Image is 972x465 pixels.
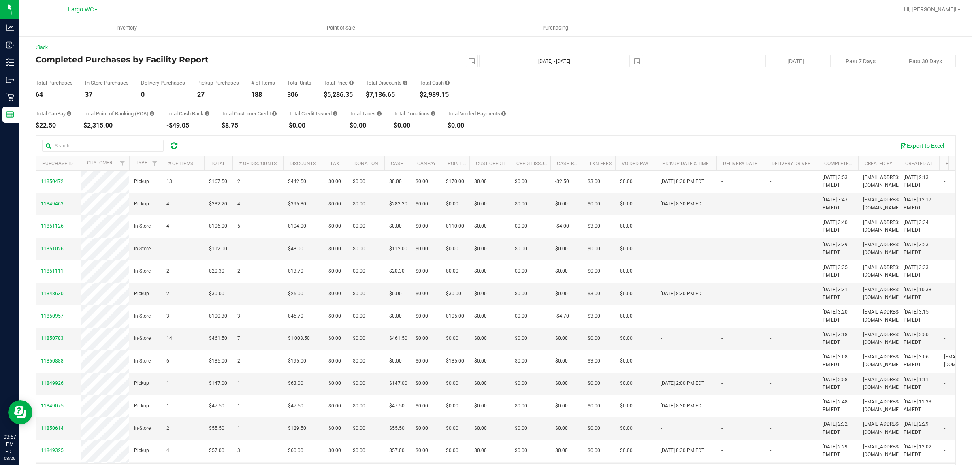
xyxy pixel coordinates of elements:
[721,200,723,208] span: -
[353,200,365,208] span: $0.00
[354,161,378,166] a: Donation
[316,24,366,32] span: Point of Sale
[662,161,709,166] a: Pickup Date & Time
[41,313,64,319] span: 11850957
[41,425,64,431] span: 11850614
[353,222,365,230] span: $0.00
[166,312,169,320] span: 3
[6,111,14,119] inline-svg: Reports
[448,19,662,36] a: Purchasing
[431,111,435,116] i: Sum of all round-up-to-next-dollar total price adjustments for all purchases in the date range.
[166,335,172,342] span: 14
[474,200,487,208] span: $0.00
[944,245,945,253] span: -
[166,200,169,208] span: 4
[389,290,402,298] span: $0.00
[237,200,240,208] span: 4
[770,245,771,253] span: -
[134,200,149,208] span: Pickup
[166,290,169,298] span: 2
[904,331,934,346] span: [DATE] 2:50 PM EDT
[446,178,464,186] span: $170.00
[328,178,341,186] span: $0.00
[41,380,64,386] span: 11849926
[36,45,48,50] a: Back
[251,92,275,98] div: 188
[237,335,240,342] span: 7
[474,357,487,365] span: $0.00
[83,122,154,129] div: $2,315.00
[134,312,151,320] span: In-Store
[353,245,365,253] span: $0.00
[141,92,185,98] div: 0
[209,357,227,365] span: $185.00
[466,55,477,67] span: select
[555,290,568,298] span: $0.00
[237,357,240,365] span: 2
[328,335,341,342] span: $0.00
[723,161,757,166] a: Delivery Date
[391,161,404,166] a: Cash
[209,290,224,298] span: $30.00
[446,245,458,253] span: $0.00
[895,139,949,153] button: Export to Excel
[555,200,568,208] span: $0.00
[588,222,600,230] span: $3.00
[515,312,527,320] span: $0.00
[197,92,239,98] div: 27
[905,161,933,166] a: Created At
[721,267,723,275] span: -
[863,308,902,324] span: [EMAIL_ADDRESS][DOMAIN_NAME]
[41,223,64,229] span: 11851126
[823,286,853,301] span: [DATE] 3:31 PM EDT
[416,267,428,275] span: $0.00
[251,80,275,85] div: # of Items
[620,222,633,230] span: $0.00
[531,24,579,32] span: Purchasing
[36,111,71,116] div: Total CanPay
[620,200,633,208] span: $0.00
[588,178,600,186] span: $3.00
[403,80,407,85] i: Sum of the discount values applied to the all purchases in the date range.
[555,178,569,186] span: -$2.50
[237,290,240,298] span: 1
[330,161,339,166] a: Tax
[895,55,956,67] button: Past 30 Days
[904,196,934,211] span: [DATE] 12:17 PM EDT
[474,290,487,298] span: $0.00
[166,122,209,129] div: -$49.05
[823,353,853,369] span: [DATE] 3:08 PM EDT
[944,200,945,208] span: -
[944,312,945,320] span: -
[474,178,487,186] span: $0.00
[36,92,73,98] div: 64
[721,178,723,186] span: -
[209,222,227,230] span: $106.00
[134,178,149,186] span: Pickup
[416,200,428,208] span: $0.00
[944,222,945,230] span: -
[166,111,209,116] div: Total Cash Back
[328,357,341,365] span: $0.00
[721,245,723,253] span: -
[209,267,224,275] span: $20.30
[474,335,487,342] span: $0.00
[136,160,147,166] a: Type
[353,312,365,320] span: $0.00
[555,312,569,320] span: -$4.70
[474,312,487,320] span: $0.00
[474,245,487,253] span: $0.00
[237,267,240,275] span: 2
[863,353,902,369] span: [EMAIL_ADDRESS][DOMAIN_NAME]
[446,357,464,365] span: $185.00
[446,290,461,298] span: $30.00
[349,80,354,85] i: Sum of the total prices of all purchases in the date range.
[41,201,64,207] span: 11849463
[620,290,633,298] span: $0.00
[515,267,527,275] span: $0.00
[6,41,14,49] inline-svg: Inbound
[134,357,151,365] span: In-Store
[41,179,64,184] span: 11850472
[515,335,527,342] span: $0.00
[288,245,303,253] span: $48.00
